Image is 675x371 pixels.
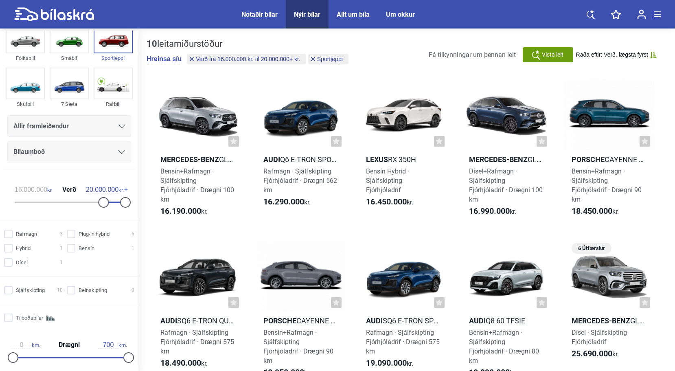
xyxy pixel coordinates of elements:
[366,197,407,206] b: 16.450.000
[366,316,383,325] b: Audi
[366,167,409,194] span: Bensín Hybrid · Sjálfskipting Fjórhjóladrif
[542,50,563,59] span: Vista leit
[366,358,413,368] span: kr.
[86,186,124,193] span: kr.
[576,243,607,254] span: 6 Útfærslur
[572,206,612,216] b: 18.450.000
[572,155,605,164] b: Porsche
[60,258,63,267] span: 1
[16,244,31,252] span: Hybrid
[147,55,182,63] button: Hreinsa síu
[98,341,127,349] span: km.
[469,155,528,164] b: Mercedes-Benz
[57,342,82,348] span: Drægni
[366,358,407,368] b: 19.090.000
[187,54,306,64] button: Verð frá 16.000.000 kr. til 20.000.000+ kr.
[337,11,370,18] a: Allt um bíla
[263,329,333,364] span: Bensín+Rafmagn · Sjálfskipting Fjórhjóladrif · Drægni 90 km
[16,314,43,322] span: Tilboðsbílar
[469,206,510,216] b: 16.990.000
[60,244,63,252] span: 1
[160,155,219,164] b: Mercedes-Benz
[429,51,516,59] span: Fá tilkynningar um þennan leit
[564,155,654,164] h2: Cayenne E-Hybrid
[469,329,539,364] span: Bensín+Rafmagn · Sjálfskipting Fjórhjóladrif · Drægni 80 km
[57,286,63,294] span: 10
[147,39,351,49] div: leitarniðurstöður
[196,56,300,62] span: Verð frá 16.000.000 kr. til 20.000.000+ kr.
[79,230,110,238] span: Plug-in hybrid
[16,286,45,294] span: Sjálfskipting
[572,167,642,203] span: Bensín+Rafmagn · Sjálfskipting Fjórhjóladrif · Drægni 90 km
[564,79,654,224] a: PorscheCayenne E-HybridBensín+Rafmagn · SjálfskiptingFjórhjóladrif · Drægni 90 km18.450.000kr.
[576,51,657,58] button: Raða eftir: Verð, lægsta fyrst
[637,9,646,20] img: user-login.svg
[263,197,311,207] span: kr.
[462,79,552,224] a: Mercedes-BenzGLE Coupé 350 de 4MATICDísel+Rafmagn · SjálfskiptingFjórhjóladrif · Drægni 100 km16....
[462,155,552,164] h2: GLE Coupé 350 de 4MATIC
[131,286,134,294] span: 0
[359,79,449,224] a: LexusRX 350hBensín Hybrid · SjálfskiptingFjórhjóladrif16.450.000kr.
[79,286,107,294] span: Beinskipting
[359,155,449,164] h2: RX 350h
[60,230,63,238] span: 3
[469,167,543,203] span: Dísel+Rafmagn · Sjálfskipting Fjórhjóladrif · Drægni 100 km
[153,79,243,224] a: Mercedes-BenzGLE 400 e 4MATICBensín+Rafmagn · SjálfskiptingFjórhjóladrif · Drægni 100 km16.190.00...
[153,316,243,325] h2: SQ6 e-tron Quattro
[13,146,45,158] span: Bílaumboð
[576,51,648,58] span: Raða eftir: Verð, lægsta fyrst
[469,206,516,216] span: kr.
[60,187,78,193] span: Verð
[50,99,89,109] div: 7 Sæta
[386,11,415,18] a: Um okkur
[256,79,346,224] a: AudiQ6 e-tron Sportback QuattroRafmagn · SjálfskiptingFjórhjóladrif · Drægni 562 km16.290.000kr.
[16,258,28,267] span: Dísel
[366,329,440,355] span: Rafmagn · Sjálfskipting Fjórhjóladrif · Drægni 575 km
[572,349,612,358] b: 25.690.000
[462,316,552,325] h2: Q8 60 TFSIe
[160,358,201,368] b: 18.490.000
[160,206,201,216] b: 16.190.000
[13,121,69,132] span: Allir framleiðendur
[308,54,348,64] button: Sportjeppi
[366,197,413,207] span: kr.
[572,329,627,346] span: Dísel · Sjálfskipting Fjórhjóladrif
[131,244,134,252] span: 1
[50,53,89,63] div: Smábíl
[241,11,278,18] a: Notaðir bílar
[6,53,45,63] div: Fólksbíll
[79,244,94,252] span: Bensín
[6,99,45,109] div: Skutbíll
[256,155,346,164] h2: Q6 e-tron Sportback Quattro
[160,358,208,368] span: kr.
[160,316,177,325] b: Audi
[15,186,53,193] span: kr.
[263,316,296,325] b: Porsche
[131,230,134,238] span: 6
[94,53,133,63] div: Sportjeppi
[469,316,486,325] b: Audi
[366,155,388,164] b: Lexus
[153,155,243,164] h2: GLE 400 e 4MATIC
[572,349,619,359] span: kr.
[147,39,157,49] b: 10
[572,206,619,216] span: kr.
[564,316,654,325] h2: GLS 350 d 4MATIC
[160,206,208,216] span: kr.
[572,316,630,325] b: Mercedes-Benz
[11,341,40,349] span: km.
[294,11,320,18] a: Nýir bílar
[359,316,449,325] h2: SQ6 e-tron Sportback Quattro
[94,99,133,109] div: Rafbíll
[263,197,304,206] b: 16.290.000
[16,230,37,238] span: Rafmagn
[160,329,234,355] span: Rafmagn · Sjálfskipting Fjórhjóladrif · Drægni 575 km
[263,167,337,194] span: Rafmagn · Sjálfskipting Fjórhjóladrif · Drægni 562 km
[256,316,346,325] h2: Cayenne Coupe E-Hybrid
[317,56,343,62] span: Sportjeppi
[160,167,234,203] span: Bensín+Rafmagn · Sjálfskipting Fjórhjóladrif · Drægni 100 km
